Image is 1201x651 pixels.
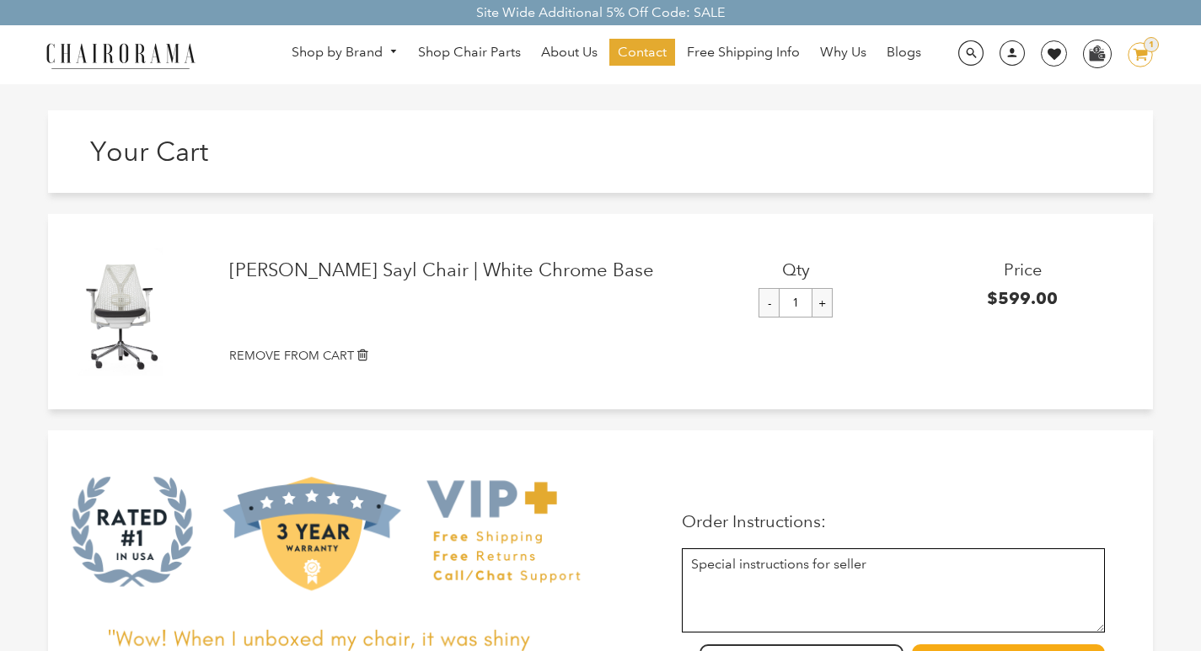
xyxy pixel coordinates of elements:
[418,44,521,61] span: Shop Chair Parts
[410,39,529,66] a: Shop Chair Parts
[36,40,205,70] img: chairorama
[533,39,606,66] a: About Us
[618,44,667,61] span: Contact
[78,248,163,376] img: Herman Miller Sayl Chair | White Chrome Base
[541,44,598,61] span: About Us
[1115,42,1153,67] a: 1
[812,39,875,66] a: Why Us
[229,347,1136,365] a: REMOVE FROM CART
[682,511,1105,531] p: Order Instructions:
[759,288,780,317] input: -
[609,39,675,66] a: Contact
[678,39,808,66] a: Free Shipping Info
[229,348,354,363] small: REMOVE FROM CART
[90,136,601,168] h1: Your Cart
[1084,40,1110,66] img: WhatsApp_Image_2024-07-12_at_16.23.01.webp
[878,39,930,66] a: Blogs
[687,44,800,61] span: Free Shipping Info
[683,259,909,280] h3: Qty
[283,40,406,66] a: Shop by Brand
[276,39,937,70] nav: DesktopNavigation
[987,288,1058,308] span: $599.00
[887,44,921,61] span: Blogs
[820,44,866,61] span: Why Us
[1144,37,1159,52] div: 1
[909,259,1136,280] h3: Price
[812,288,833,317] input: +
[229,259,683,281] a: [PERSON_NAME] Sayl Chair | White Chrome Base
